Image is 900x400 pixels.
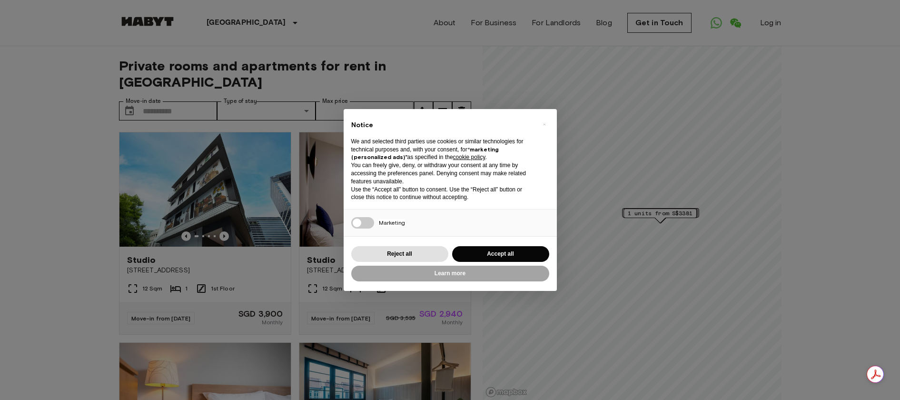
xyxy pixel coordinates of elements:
strong: “marketing (personalized ads)” [351,146,499,161]
button: Reject all [351,246,448,262]
p: We and selected third parties use cookies or similar technologies for technical purposes and, wit... [351,138,534,161]
p: You can freely give, deny, or withdraw your consent at any time by accessing the preferences pane... [351,161,534,185]
button: Learn more [351,266,549,281]
a: cookie policy [453,154,485,160]
span: Marketing [379,219,405,226]
button: Accept all [452,246,549,262]
span: × [543,119,546,130]
button: Close this notice [537,117,552,132]
h2: Notice [351,120,534,130]
p: Use the “Accept all” button to consent. Use the “Reject all” button or close this notice to conti... [351,186,534,202]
